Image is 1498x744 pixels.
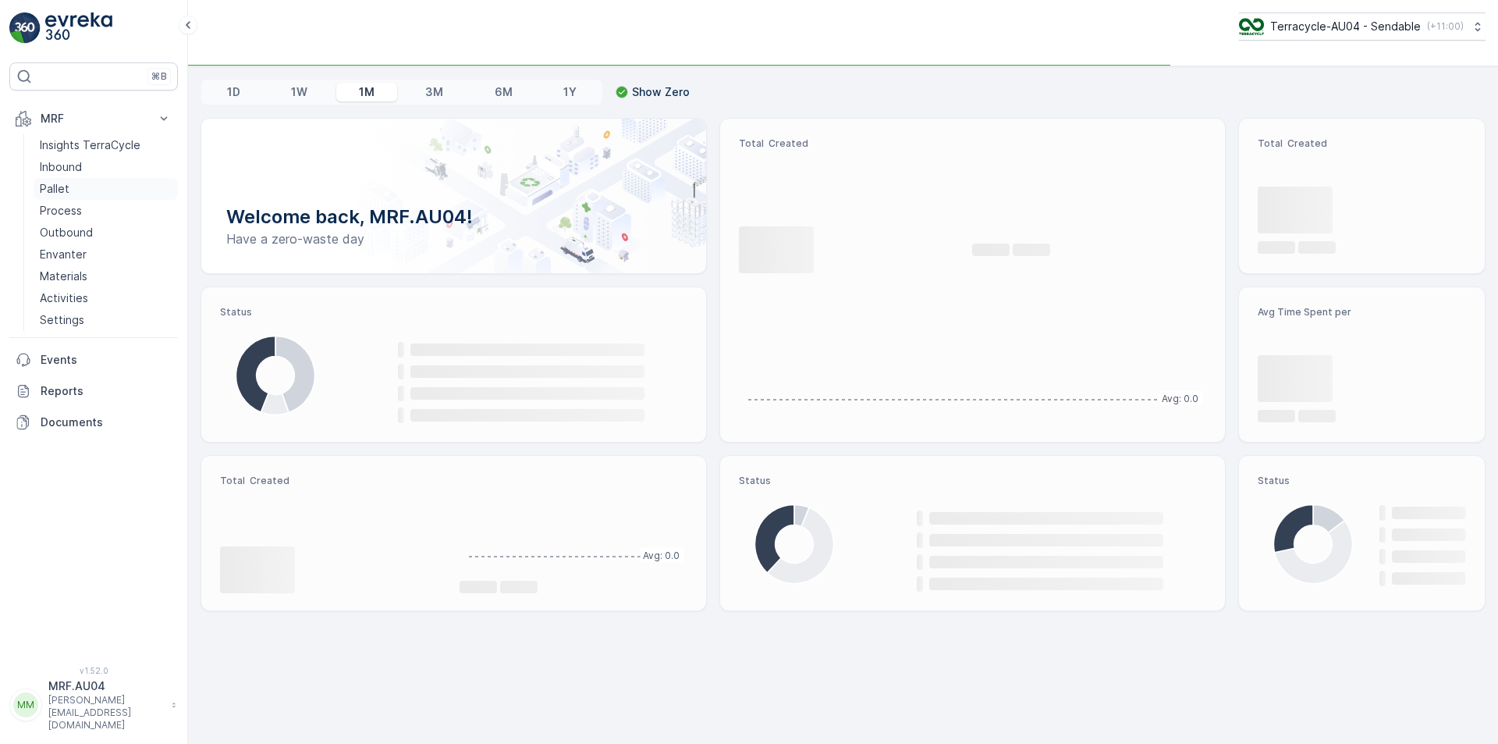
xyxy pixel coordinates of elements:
[41,415,172,430] p: Documents
[40,203,82,219] p: Process
[9,666,178,675] span: v 1.52.0
[425,84,443,100] p: 3M
[87,333,99,347] span: 19
[34,200,178,222] a: Process
[1258,306,1466,319] p: Avg Time Spent per
[1258,475,1466,487] p: Status
[1239,18,1264,35] img: terracycle_logo.png
[83,359,172,372] span: Bigbag Standard
[739,137,1206,150] p: Total Created
[40,159,82,175] p: Inbound
[41,352,172,368] p: Events
[48,694,164,732] p: [PERSON_NAME][EMAIL_ADDRESS][DOMAIN_NAME]
[13,308,82,321] span: Net Weight :
[34,265,178,287] a: Materials
[13,282,91,295] span: Total Weight :
[9,12,41,44] img: logo
[34,134,178,156] a: Insights TerraCycle
[9,407,178,438] a: Documents
[688,13,807,32] p: Parcel_AU04 #696
[495,84,513,100] p: 6M
[359,84,374,100] p: 1M
[226,230,681,248] p: Have a zero-waste day
[40,312,84,328] p: Settings
[739,475,1206,487] p: Status
[40,269,87,284] p: Materials
[41,111,147,126] p: MRF
[291,84,307,100] p: 1W
[34,244,178,265] a: Envanter
[220,475,447,487] p: Total Created
[9,678,178,732] button: MMMRF.AU04[PERSON_NAME][EMAIL_ADDRESS][DOMAIN_NAME]
[34,156,178,178] a: Inbound
[13,385,66,398] span: Material :
[48,678,164,694] p: MRF.AU04
[34,309,178,331] a: Settings
[82,308,87,321] span: -
[9,344,178,376] a: Events
[1258,137,1466,150] p: Total Created
[34,222,178,244] a: Outbound
[1270,19,1421,34] p: Terracycle-AU04 - Sendable
[45,12,112,44] img: logo_light-DOdMpM7g.png
[51,256,151,269] span: Parcel_AU04 #696
[13,359,83,372] span: Asset Type :
[13,692,38,717] div: MM
[632,84,690,100] p: Show Zero
[151,70,167,83] p: ⌘B
[41,383,172,399] p: Reports
[563,84,577,100] p: 1Y
[40,137,140,153] p: Insights TerraCycle
[40,290,88,306] p: Activities
[34,287,178,309] a: Activities
[13,256,51,269] span: Name :
[13,333,87,347] span: Tare Weight :
[220,306,687,319] p: Status
[40,247,87,262] p: Envanter
[9,376,178,407] a: Reports
[34,178,178,200] a: Pallet
[1239,12,1486,41] button: Terracycle-AU04 - Sendable(+11:00)
[91,282,103,295] span: 19
[40,181,69,197] p: Pallet
[40,225,93,240] p: Outbound
[1427,20,1464,33] p: ( +11:00 )
[227,84,240,100] p: 1D
[9,103,178,134] button: MRF
[226,205,681,230] p: Welcome back, MRF.AU04!
[66,385,222,398] span: AU-A0020 I Gnr Rigid Plastic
